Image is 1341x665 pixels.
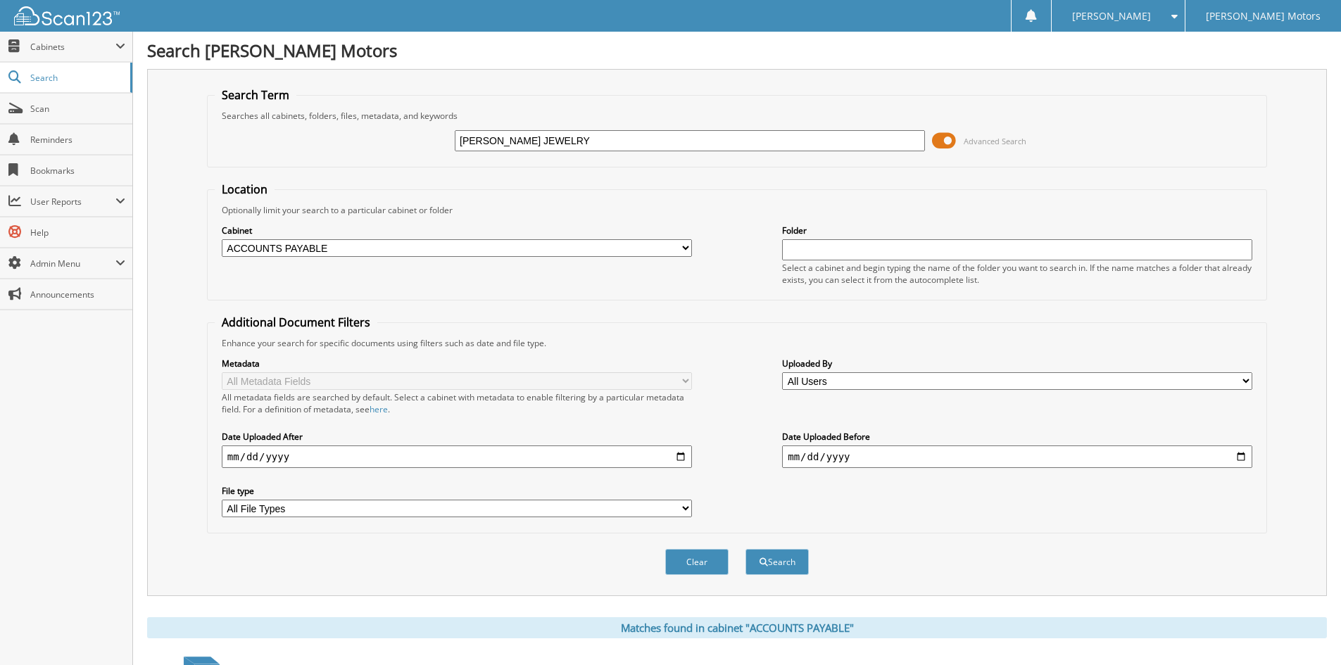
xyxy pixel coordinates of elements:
legend: Additional Document Filters [215,315,377,330]
button: Search [745,549,809,575]
label: Date Uploaded After [222,431,692,443]
h1: Search [PERSON_NAME] Motors [147,39,1327,62]
span: Reminders [30,134,125,146]
div: Optionally limit your search to a particular cabinet or folder [215,204,1259,216]
label: Date Uploaded Before [782,431,1252,443]
input: start [222,445,692,468]
span: Cabinets [30,41,115,53]
span: Search [30,72,123,84]
div: Select a cabinet and begin typing the name of the folder you want to search in. If the name match... [782,262,1252,286]
label: Cabinet [222,224,692,236]
span: [PERSON_NAME] Motors [1206,12,1321,20]
span: Help [30,227,125,239]
span: Bookmarks [30,165,125,177]
span: Announcements [30,289,125,300]
span: Admin Menu [30,258,115,270]
img: scan123-logo-white.svg [14,6,120,25]
label: Uploaded By [782,357,1252,369]
span: [PERSON_NAME] [1072,12,1151,20]
a: here [370,403,388,415]
span: Advanced Search [964,136,1026,146]
label: Folder [782,224,1252,236]
input: end [782,445,1252,468]
div: All metadata fields are searched by default. Select a cabinet with metadata to enable filtering b... [222,391,692,415]
div: Matches found in cabinet "ACCOUNTS PAYABLE" [147,617,1327,638]
legend: Search Term [215,87,296,103]
label: File type [222,485,692,497]
button: Clear [665,549,729,575]
div: Enhance your search for specific documents using filters such as date and file type. [215,337,1259,349]
legend: Location [215,182,275,197]
div: Searches all cabinets, folders, files, metadata, and keywords [215,110,1259,122]
span: Scan [30,103,125,115]
span: User Reports [30,196,115,208]
label: Metadata [222,357,692,369]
